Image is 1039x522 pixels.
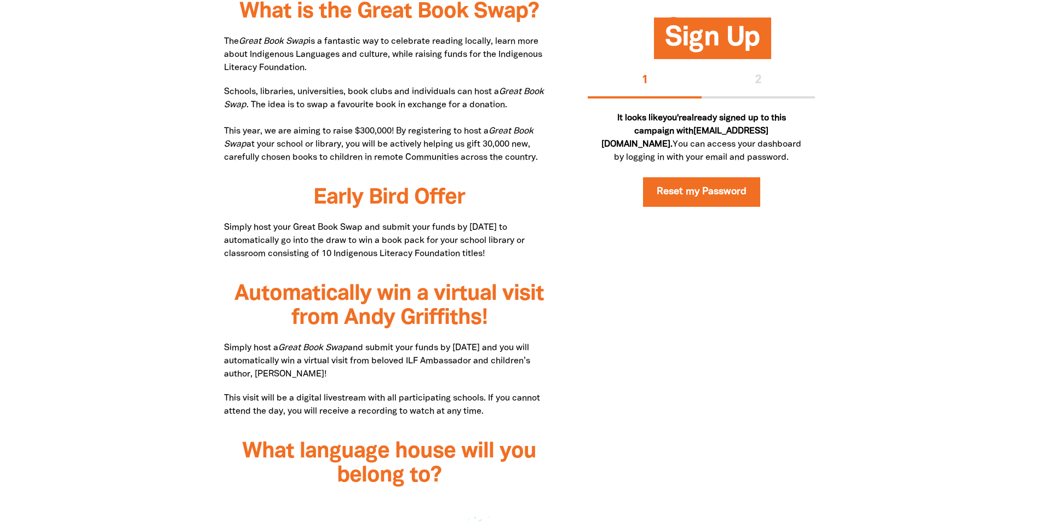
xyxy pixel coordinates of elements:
p: Simply host a and submit your funds by [DATE] and you will automatically win a virtual visit from... [224,341,555,381]
em: Great Book Swap [224,88,544,109]
em: Great Book Swap [278,344,348,352]
em: Great Book Swap [224,127,533,148]
span: Automatically win a virtual visit from Andy Griffiths! [234,284,544,328]
span: What language house will you belong to? [242,442,536,486]
p: This visit will be a digital livestream with all participating schools. If you cannot attend the ... [224,392,555,418]
span: What is the Great Book Swap? [239,2,539,22]
p: You can access your dashboard by logging in with your email and password. [601,112,802,164]
em: Great Book Swap [239,38,308,45]
a: Reset my Password [643,177,760,207]
p: Schools, libraries, universities, book clubs and individuals can host a . The idea is to swap a f... [224,85,555,164]
span: Early Bird Offer [313,188,465,208]
span: Sign Up [665,26,760,59]
button: Stage 1 [588,63,702,98]
strong: It looks like you're already signed up to this campaign with [EMAIL_ADDRESS][DOMAIN_NAME] . [601,114,786,148]
p: The is a fantastic way to celebrate reading locally, learn more about Indigenous Languages and cu... [224,35,555,74]
p: Simply host your Great Book Swap and submit your funds by [DATE] to automatically go into the dra... [224,221,555,260]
